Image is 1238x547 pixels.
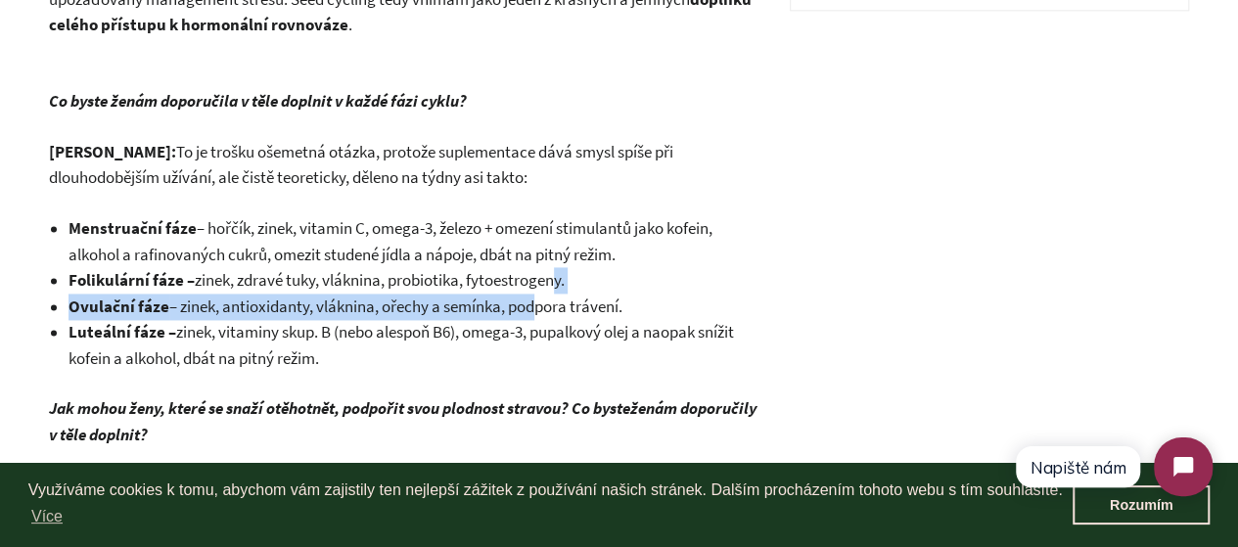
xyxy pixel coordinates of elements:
[28,479,1073,531] span: Využíváme cookies k tomu, abychom vám zajistily ten nejlepší zážitek z používání našich stránek. ...
[69,269,195,291] b: Folikulární fáze –
[49,397,757,445] i: ženám doporučily v těle doplnit?
[49,90,467,112] i: Co byste ženám doporučila v těle doplnit v každé fázi cyklu?
[49,141,176,162] b: [PERSON_NAME]:
[69,267,760,294] li: zinek, zdravé tuky, vláknina, probiotika, fytoestrogeny.
[49,141,673,189] span: To je trošku ošemetná otázka, protože suplementace dává smysl spíše při dlouhodobějším užívání, a...
[69,215,760,267] li: – hořčík, zinek, vitamin C, omega-3, železo + omezení stimulantů jako kofein, alkohol a rafinovan...
[69,321,176,342] b: Luteální fáze –
[69,319,760,371] li: zinek, vitaminy skup. B (nebo alespoň B6), omega-3, pupalkový olej a naopak snížit kofein a alkoh...
[28,502,66,531] a: learn more about cookies
[69,296,169,317] b: Ovulační fáze
[997,421,1229,513] iframe: Tidio Chat
[69,217,197,239] b: Menstruační fáze
[69,294,760,320] li: – zinek, antioxidanty, vláknina, ořechy a semínka, podpora trávení.
[348,14,352,35] span: .
[49,397,630,419] i: Jak mohou ženy, které se snaží otěhotnět, podpořit svou plodnost stravou? Co byste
